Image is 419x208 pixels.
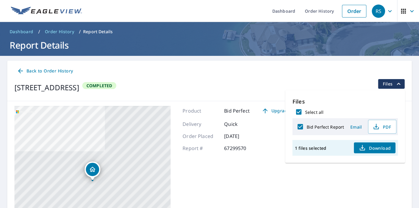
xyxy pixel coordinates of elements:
span: Completed [83,83,116,88]
span: PDF [372,123,391,130]
a: Back to Order History [14,66,75,77]
a: Dashboard [7,27,36,37]
p: 67299570 [224,145,260,152]
span: Download [359,144,391,152]
p: Report Details [83,29,113,35]
p: Quick [224,120,260,128]
a: Order History [42,27,77,37]
span: Order History [45,29,74,35]
p: Product [183,107,219,114]
p: [DATE] [224,133,260,140]
p: Order Placed [183,133,219,140]
button: PDF [368,120,396,134]
button: Email [346,122,366,131]
div: [STREET_ADDRESS] [14,82,79,93]
li: / [38,28,40,35]
nav: breadcrumb [7,27,412,37]
span: Dashboard [10,29,33,35]
label: Bid Perfect Report [307,124,344,130]
span: Files [383,80,402,88]
a: Order [342,5,366,18]
div: RS [372,5,385,18]
p: 1 files selected [295,145,326,151]
label: Select all [305,109,324,115]
span: Email [349,124,363,130]
p: Report # [183,145,219,152]
li: / [79,28,81,35]
a: Upgrade [257,106,295,116]
p: Files [292,98,398,106]
img: EV Logo [11,7,82,16]
p: Delivery [183,120,219,128]
span: Back to Order History [17,67,73,75]
button: Download [354,142,396,153]
p: Bid Perfect [224,107,250,114]
h1: Report Details [7,39,412,51]
span: Upgrade [261,107,291,114]
button: filesDropdownBtn-67299570 [378,79,405,89]
div: Dropped pin, building 1, Residential property, 1435 Cambridge Rd Berkley, MI 48072 [85,162,100,180]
